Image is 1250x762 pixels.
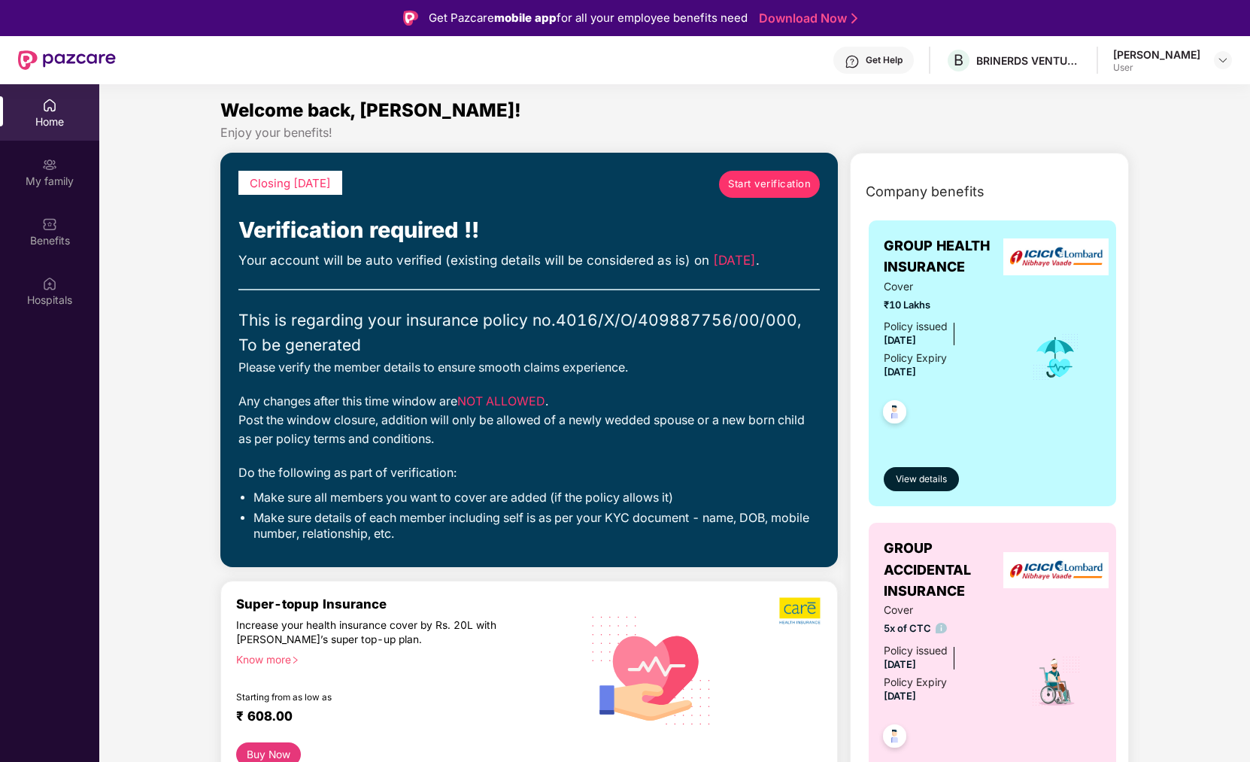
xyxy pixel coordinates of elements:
img: svg+xml;base64,PHN2ZyBpZD0iSG9zcGl0YWxzIiB4bWxucz0iaHR0cDovL3d3dy53My5vcmcvMjAwMC9zdmciIHdpZHRoPS... [42,276,57,291]
span: ₹10 Lakhs [884,297,1011,312]
span: Cover [884,278,1011,295]
div: Starting from as low as [236,692,514,703]
div: Policy issued [884,318,948,335]
img: svg+xml;base64,PHN2ZyBpZD0iQmVuZWZpdHMiIHhtbG5zPSJodHRwOi8vd3d3LnczLm9yZy8yMDAwL3N2ZyIgd2lkdGg9Ij... [42,217,57,232]
span: 5x of CTC [884,621,1011,636]
div: Get Help [866,54,903,66]
img: svg+xml;base64,PHN2ZyBpZD0iSG9tZSIgeG1sbnM9Imh0dHA6Ly93d3cudzMub3JnLzIwMDAvc3ZnIiB3aWR0aD0iMjAiIG... [42,98,57,113]
div: This is regarding your insurance policy no. 4016/X/O/409887756/00/000, To be generated [238,308,820,358]
span: [DATE] [884,658,916,670]
div: Know more [236,653,569,663]
div: Get Pazcare for all your employee benefits need [429,9,748,27]
span: [DATE] [713,253,756,268]
strong: mobile app [494,11,557,25]
div: ₹ 608.00 [236,709,563,727]
div: Policy Expiry [884,674,947,691]
img: info [936,623,947,634]
img: Logo [403,11,418,26]
img: svg+xml;base64,PHN2ZyB4bWxucz0iaHR0cDovL3d3dy53My5vcmcvMjAwMC9zdmciIHdpZHRoPSI0OC45NDMiIGhlaWdodD... [876,396,913,433]
img: New Pazcare Logo [18,50,116,70]
div: Do the following as part of verification: [238,463,820,482]
div: User [1113,62,1200,74]
div: Policy issued [884,642,948,659]
img: svg+xml;base64,PHN2ZyBpZD0iRHJvcGRvd24tMzJ4MzIiIHhtbG5zPSJodHRwOi8vd3d3LnczLm9yZy8yMDAwL3N2ZyIgd2... [1217,54,1229,66]
div: Verification required !! [238,213,820,247]
button: View details [884,467,959,491]
span: Start verification [728,176,811,192]
span: Company benefits [866,181,985,202]
div: Policy Expiry [884,350,947,366]
span: right [291,656,299,664]
span: Closing [DATE] [250,176,331,190]
span: [DATE] [884,334,916,346]
img: svg+xml;base64,PHN2ZyB4bWxucz0iaHR0cDovL3d3dy53My5vcmcvMjAwMC9zdmciIHdpZHRoPSI0OC45NDMiIGhlaWdodD... [876,720,913,757]
li: Make sure all members you want to cover are added (if the policy allows it) [253,490,820,505]
img: icon [1030,655,1082,708]
div: [PERSON_NAME] [1113,47,1200,62]
div: Enjoy your benefits! [220,125,1129,141]
span: NOT ALLOWED [457,394,545,408]
img: b5dec4f62d2307b9de63beb79f102df3.png [779,597,822,625]
div: Super-topup Insurance [236,597,578,612]
li: Make sure details of each member including self is as per your KYC document - name, DOB, mobile n... [253,510,820,542]
a: Download Now [759,11,853,26]
div: BRINERDS VENTURES PRIVATE LIMITED [976,53,1082,68]
img: icon [1031,332,1080,382]
div: Any changes after this time window are . Post the window closure, addition will only be allowed o... [238,392,820,448]
div: Please verify the member details to ensure smooth claims experience. [238,358,820,377]
img: svg+xml;base64,PHN2ZyB4bWxucz0iaHR0cDovL3d3dy53My5vcmcvMjAwMC9zdmciIHhtbG5zOnhsaW5rPSJodHRwOi8vd3... [580,597,724,742]
a: Start verification [719,171,820,198]
span: [DATE] [884,690,916,702]
span: B [954,51,963,69]
span: Cover [884,602,1011,618]
img: svg+xml;base64,PHN2ZyBpZD0iSGVscC0zMngzMiIgeG1sbnM9Imh0dHA6Ly93d3cudzMub3JnLzIwMDAvc3ZnIiB3aWR0aD... [845,54,860,69]
img: insurerLogo [1003,238,1109,275]
img: svg+xml;base64,PHN2ZyB3aWR0aD0iMjAiIGhlaWdodD0iMjAiIHZpZXdCb3g9IjAgMCAyMCAyMCIgZmlsbD0ibm9uZSIgeG... [42,157,57,172]
img: insurerLogo [1003,552,1109,589]
span: Welcome back, [PERSON_NAME]! [220,99,521,121]
div: Increase your health insurance cover by Rs. 20L with [PERSON_NAME]’s super top-up plan. [236,618,513,646]
span: GROUP HEALTH INSURANCE [884,235,1011,278]
div: Your account will be auto verified (existing details will be considered as is) on . [238,250,820,271]
img: Stroke [851,11,857,26]
span: [DATE] [884,366,916,378]
span: GROUP ACCIDENTAL INSURANCE [884,538,1011,602]
span: View details [896,472,947,487]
